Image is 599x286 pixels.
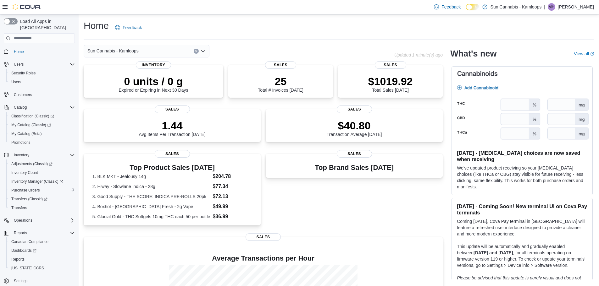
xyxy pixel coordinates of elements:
a: Adjustments (Classic) [9,160,55,168]
span: My Catalog (Beta) [9,130,75,138]
button: Reports [6,255,77,264]
span: Classification (Classic) [9,112,75,120]
span: Sales [155,150,190,158]
a: Transfers (Classic) [9,195,50,203]
a: Adjustments (Classic) [6,159,77,168]
p: 25 [258,75,303,88]
p: Sun Cannabis - Kamloops [491,3,542,11]
span: Customers [11,91,75,99]
span: Settings [14,278,27,283]
p: We've updated product receiving so your [MEDICAL_DATA] choices (like THCa or CBG) stay visible fo... [457,165,587,190]
button: Open list of options [201,49,206,54]
span: Sales [265,61,297,69]
div: Avg Items Per Transaction [DATE] [139,119,206,137]
div: Transaction Average [DATE] [327,119,382,137]
span: Sales [246,233,281,241]
a: Security Roles [9,69,38,77]
span: Promotions [11,140,31,145]
span: Transfers (Classic) [9,195,75,203]
span: Sales [155,105,190,113]
button: Customers [1,90,77,99]
span: Reports [14,230,27,235]
span: Reports [11,229,75,237]
span: My Catalog (Beta) [11,131,42,136]
a: Home [11,48,26,56]
h3: [DATE] - Coming Soon! New terminal UI on Cova Pay terminals [457,203,587,216]
button: Users [6,78,77,86]
span: Inventory Count [11,170,38,175]
button: Reports [1,229,77,237]
dd: $77.34 [213,183,252,190]
a: Classification (Classic) [9,112,57,120]
button: [US_STATE] CCRS [6,264,77,273]
a: My Catalog (Beta) [9,130,44,138]
span: Sales [337,105,372,113]
dd: $204.78 [213,173,252,180]
span: Feedback [441,4,461,10]
a: Transfers (Classic) [6,195,77,203]
p: 1.44 [139,119,206,132]
dt: 2. Hiway - Slowlane Indica - 28g [92,183,210,190]
button: Home [1,47,77,56]
span: Reports [11,257,25,262]
a: Settings [11,277,30,285]
h2: What's new [450,49,496,59]
p: $1019.92 [368,75,413,88]
a: My Catalog (Classic) [9,121,53,129]
div: Expired or Expiring in Next 30 Days [119,75,188,93]
span: Adjustments (Classic) [11,161,53,166]
span: Canadian Compliance [9,238,75,246]
dd: $49.99 [213,203,252,210]
div: Total Sales [DATE] [368,75,413,93]
span: Sales [337,150,372,158]
h1: Home [84,19,109,32]
span: Home [14,49,24,54]
span: Load All Apps in [GEOGRAPHIC_DATA] [18,18,75,31]
a: Inventory Manager (Classic) [9,178,66,185]
button: Transfers [6,203,77,212]
span: Sun Cannabis - Kamloops [87,47,139,55]
p: Coming [DATE], Cova Pay terminal in [GEOGRAPHIC_DATA] will feature a refreshed user interface des... [457,218,587,237]
p: [PERSON_NAME] [558,3,594,11]
p: This update will be automatically and gradually enabled between , for all terminals operating on ... [457,243,587,268]
span: Security Roles [11,71,36,76]
span: Security Roles [9,69,75,77]
dd: $72.13 [213,193,252,200]
dt: 5. Glacial Gold - THC Softgels 10mg THC each 50 per bottle [92,213,210,220]
span: Operations [11,217,75,224]
span: Users [11,61,75,68]
span: My Catalog (Classic) [9,121,75,129]
span: Canadian Compliance [11,239,48,244]
span: MH [549,3,555,11]
button: Reports [11,229,30,237]
span: Settings [11,277,75,285]
button: Operations [1,216,77,225]
input: Dark Mode [466,4,479,10]
a: View allExternal link [574,51,594,56]
h3: Top Brand Sales [DATE] [315,164,394,171]
h3: [DATE] - [MEDICAL_DATA] choices are now saved when receiving [457,150,587,162]
span: Sales [375,61,406,69]
a: Dashboards [6,246,77,255]
button: Settings [1,276,77,285]
button: Inventory Count [6,168,77,177]
span: Promotions [9,139,75,146]
span: Inventory Manager (Classic) [9,178,75,185]
p: 0 units / 0 g [119,75,188,88]
button: Users [1,60,77,69]
dt: 3. Good Supply - THE SCORE: INDICA PRE-ROLLS 20pk [92,193,210,200]
span: Transfers [11,205,27,210]
a: Dashboards [9,247,39,254]
div: Total # Invoices [DATE] [258,75,303,93]
span: Users [11,79,21,84]
span: Classification (Classic) [11,114,54,119]
p: | [544,3,545,11]
button: Security Roles [6,69,77,78]
a: Inventory Manager (Classic) [6,177,77,186]
span: Catalog [14,105,27,110]
dt: 1. BLK MKT - Jealousy 14g [92,173,210,180]
span: Adjustments (Classic) [9,160,75,168]
a: Inventory Count [9,169,41,176]
h4: Average Transactions per Hour [89,255,438,262]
